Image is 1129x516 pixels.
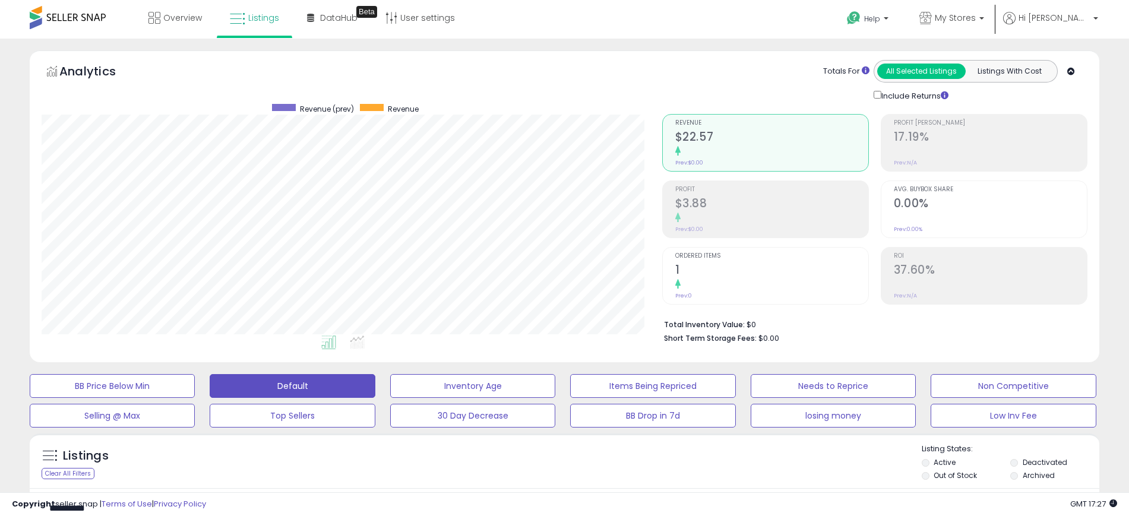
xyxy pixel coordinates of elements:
[877,64,966,79] button: All Selected Listings
[675,226,703,233] small: Prev: $0.00
[163,12,202,24] span: Overview
[934,457,956,467] label: Active
[30,404,195,428] button: Selling @ Max
[837,2,900,39] a: Help
[570,404,735,428] button: BB Drop in 7d
[894,226,922,233] small: Prev: 0.00%
[675,130,868,146] h2: $22.57
[1019,12,1090,24] span: Hi [PERSON_NAME]
[12,499,206,510] div: seller snap | |
[865,88,963,102] div: Include Returns
[675,253,868,259] span: Ordered Items
[935,12,976,24] span: My Stores
[894,186,1087,193] span: Avg. Buybox Share
[934,470,977,480] label: Out of Stock
[320,12,358,24] span: DataHub
[248,12,279,24] span: Listings
[12,498,55,509] strong: Copyright
[894,120,1087,126] span: Profit [PERSON_NAME]
[210,404,375,428] button: Top Sellers
[1023,470,1055,480] label: Archived
[675,159,703,166] small: Prev: $0.00
[894,159,917,166] small: Prev: N/A
[823,66,869,77] div: Totals For
[59,63,139,83] h5: Analytics
[894,253,1087,259] span: ROI
[63,448,109,464] h5: Listings
[675,292,692,299] small: Prev: 0
[675,197,868,213] h2: $3.88
[1003,12,1098,39] a: Hi [PERSON_NAME]
[931,374,1096,398] button: Non Competitive
[758,333,779,344] span: $0.00
[675,120,868,126] span: Revenue
[30,374,195,398] button: BB Price Below Min
[894,197,1087,213] h2: 0.00%
[894,130,1087,146] h2: 17.19%
[210,374,375,398] button: Default
[664,316,1079,331] li: $0
[864,14,880,24] span: Help
[1070,498,1117,509] span: 2025-09-17 17:27 GMT
[751,404,916,428] button: losing money
[931,404,1096,428] button: Low Inv Fee
[675,263,868,279] h2: 1
[570,374,735,398] button: Items Being Repriced
[965,64,1054,79] button: Listings With Cost
[390,404,555,428] button: 30 Day Decrease
[894,263,1087,279] h2: 37.60%
[300,104,354,114] span: Revenue (prev)
[894,292,917,299] small: Prev: N/A
[675,186,868,193] span: Profit
[664,333,757,343] b: Short Term Storage Fees:
[922,444,1099,455] p: Listing States:
[1023,457,1067,467] label: Deactivated
[390,374,555,398] button: Inventory Age
[388,104,419,114] span: Revenue
[42,468,94,479] div: Clear All Filters
[356,6,377,18] div: Tooltip anchor
[664,319,745,330] b: Total Inventory Value:
[846,11,861,26] i: Get Help
[751,374,916,398] button: Needs to Reprice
